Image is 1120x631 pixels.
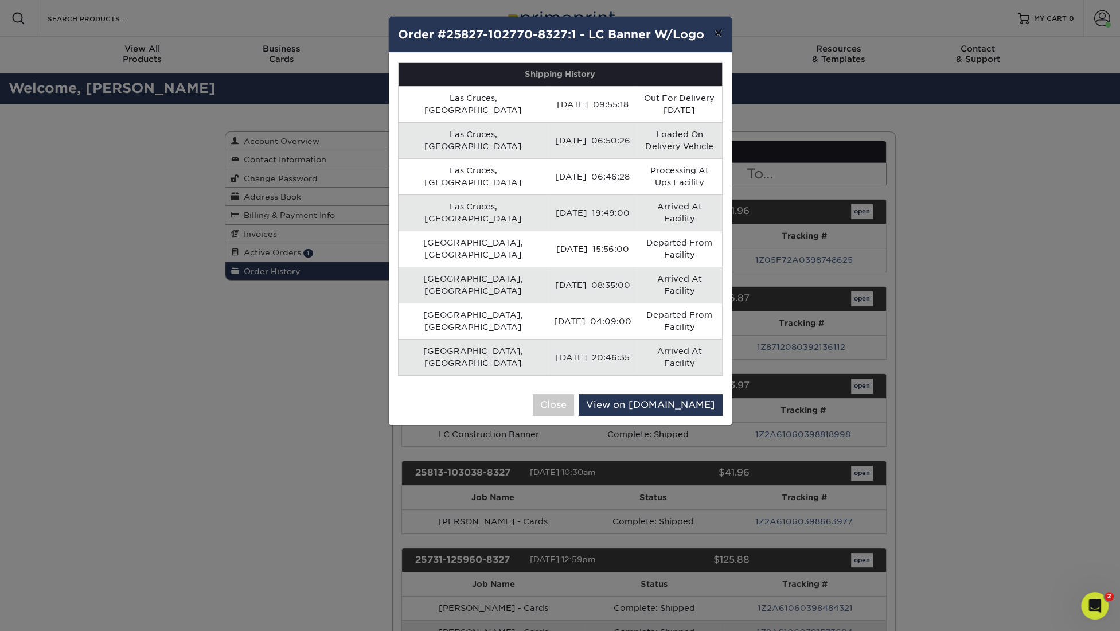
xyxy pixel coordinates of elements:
[399,122,548,158] td: Las Cruces, [GEOGRAPHIC_DATA]
[399,86,548,122] td: Las Cruces, [GEOGRAPHIC_DATA]
[1081,592,1109,620] iframe: Intercom live chat
[637,267,721,303] td: Arrived At Facility
[548,122,637,158] td: [DATE] 06:50:26
[579,394,723,416] a: View on [DOMAIN_NAME]
[399,303,548,339] td: [GEOGRAPHIC_DATA], [GEOGRAPHIC_DATA]
[533,394,574,416] button: Close
[637,86,721,122] td: Out For Delivery [DATE]
[548,267,637,303] td: [DATE] 08:35:00
[1105,592,1114,601] span: 2
[399,339,548,375] td: [GEOGRAPHIC_DATA], [GEOGRAPHIC_DATA]
[548,194,637,231] td: [DATE] 19:49:00
[637,339,721,375] td: Arrived At Facility
[548,231,637,267] td: [DATE] 15:56:00
[399,267,548,303] td: [GEOGRAPHIC_DATA], [GEOGRAPHIC_DATA]
[637,303,721,339] td: Departed From Facility
[548,158,637,194] td: [DATE] 06:46:28
[637,122,721,158] td: Loaded On Delivery Vehicle
[637,158,721,194] td: Processing At Ups Facility
[399,63,722,86] th: Shipping History
[399,231,548,267] td: [GEOGRAPHIC_DATA], [GEOGRAPHIC_DATA]
[399,194,548,231] td: Las Cruces, [GEOGRAPHIC_DATA]
[398,26,723,43] h4: Order #25827-102770-8327:1 - LC Banner W/Logo
[399,158,548,194] td: Las Cruces, [GEOGRAPHIC_DATA]
[548,303,637,339] td: [DATE] 04:09:00
[637,194,721,231] td: Arrived At Facility
[548,86,637,122] td: [DATE] 09:55:18
[548,339,637,375] td: [DATE] 20:46:35
[637,231,721,267] td: Departed From Facility
[705,17,731,49] button: ×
